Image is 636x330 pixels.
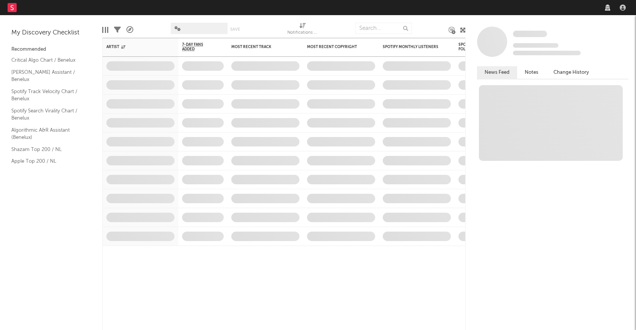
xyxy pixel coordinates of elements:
[287,28,318,37] div: Notifications (Artist)
[231,45,288,49] div: Most Recent Track
[182,42,212,51] span: 7-Day Fans Added
[11,28,91,37] div: My Discovery Checklist
[287,19,318,41] div: Notifications (Artist)
[11,45,91,54] div: Recommended
[114,19,121,41] div: Filters
[106,45,163,49] div: Artist
[230,27,240,31] button: Save
[513,30,547,38] a: Some Artist
[513,51,581,55] span: 0 fans last week
[307,45,364,49] div: Most Recent Copyright
[458,42,485,51] div: Spotify Followers
[11,107,83,122] a: Spotify Search Virality Chart / Benelux
[11,145,83,154] a: Shazam Top 200 / NL
[355,23,412,34] input: Search...
[11,68,83,84] a: [PERSON_NAME] Assistant / Benelux
[102,19,108,41] div: Edit Columns
[383,45,440,49] div: Spotify Monthly Listeners
[546,66,597,79] button: Change History
[517,66,546,79] button: Notes
[513,31,547,37] span: Some Artist
[126,19,133,41] div: A&R Pipeline
[477,66,517,79] button: News Feed
[11,87,83,103] a: Spotify Track Velocity Chart / Benelux
[11,56,83,64] a: Critical Algo Chart / Benelux
[11,126,83,142] a: Algorithmic A&R Assistant (Benelux)
[513,43,558,48] span: Tracking Since: [DATE]
[11,157,83,165] a: Apple Top 200 / NL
